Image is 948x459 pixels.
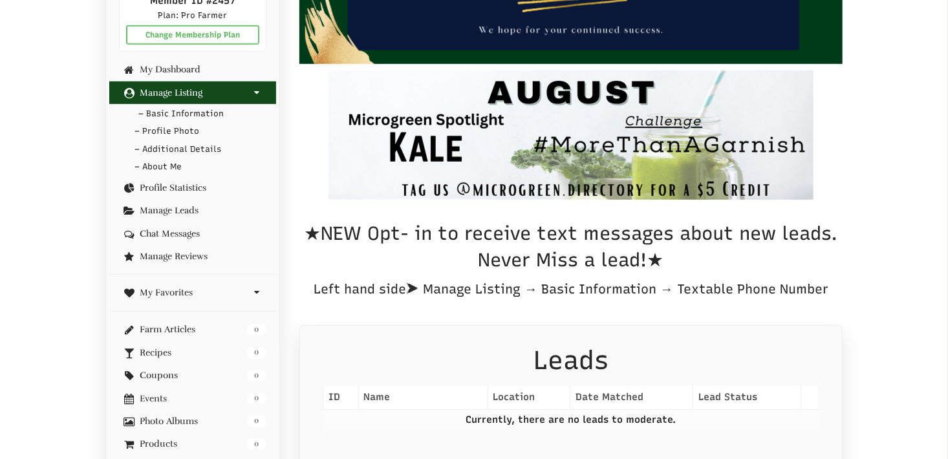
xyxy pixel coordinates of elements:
span: 0 [247,370,266,381]
a: Change Membership Plan [126,25,259,45]
span: 0 [247,416,266,427]
a: Chat Messages [119,229,266,239]
th: Lead Status [693,385,802,410]
a: 0 Products [119,439,266,449]
span: 0 [247,438,266,450]
th: Date Matched [570,385,693,410]
a: – About Me [109,158,276,176]
th: ID [323,385,359,410]
th: Location [488,385,570,410]
img: August [329,70,813,200]
span: Leads [533,345,609,376]
span: Plan: Pro Farmer [158,10,228,20]
a: 0 Coupons [119,370,266,380]
a: Manage Leads [119,206,266,215]
a: My Dashboard [119,65,266,74]
a: – Additional Details [109,140,276,159]
span: ★NEW Opt- in to receive text messages about new leads. Never Miss a lead!★ [305,222,838,271]
a: Manage Listing [119,88,266,98]
a: – Profile Photo [109,122,276,141]
a: 0 Farm Articles [119,325,266,334]
span: 0 [247,347,266,359]
a: Manage Reviews [119,251,266,261]
a: Profile Statistics [119,183,266,193]
span: 0 [247,324,266,336]
a: 0 Recipes [119,348,266,358]
b: Currently, there are no leads to moderate. [466,414,676,425]
a: My Favorites [119,288,266,297]
th: Name [358,385,488,410]
a: 0 Events [119,394,266,403]
a: – Basic Information [109,105,276,123]
span: Left hand side⮞ Manage Listing → Basic Information → Textable Phone Number [314,281,828,297]
a: 0 Photo Albums [119,416,266,426]
span: 0 [247,393,266,405]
